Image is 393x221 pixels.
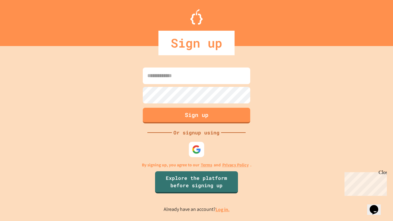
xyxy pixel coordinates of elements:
[155,171,238,193] a: Explore the platform before signing up
[367,196,387,215] iframe: chat widget
[143,108,250,123] button: Sign up
[201,162,212,168] a: Terms
[2,2,42,39] div: Chat with us now!Close
[164,206,230,213] p: Already have an account?
[222,162,249,168] a: Privacy Policy
[342,170,387,196] iframe: chat widget
[142,162,251,168] p: By signing up, you agree to our and .
[216,206,230,213] a: Log in.
[190,9,203,25] img: Logo.svg
[192,145,201,154] img: google-icon.svg
[172,129,221,136] div: Or signup using
[158,31,235,55] div: Sign up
